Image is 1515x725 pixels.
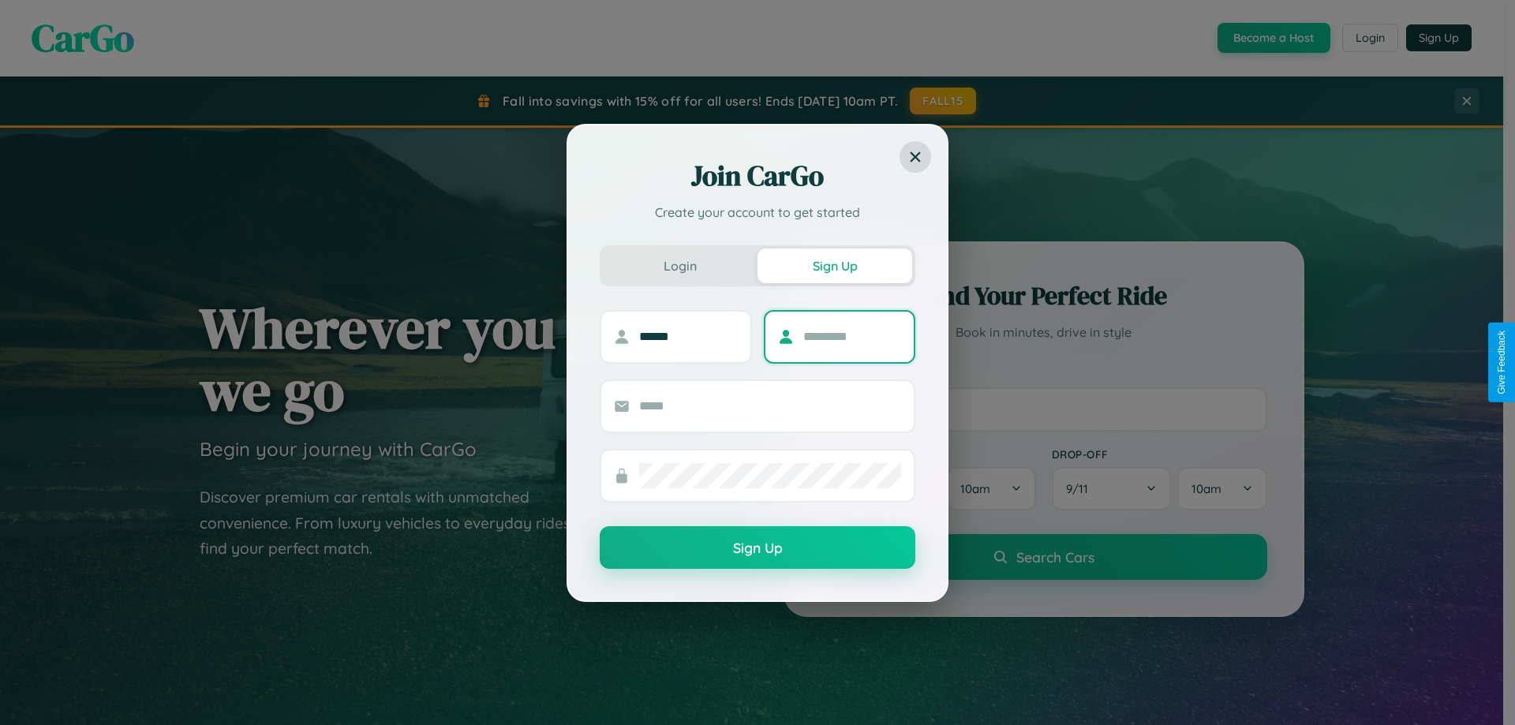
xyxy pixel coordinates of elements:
[757,249,912,283] button: Sign Up
[1496,331,1507,394] div: Give Feedback
[600,526,915,569] button: Sign Up
[600,203,915,222] p: Create your account to get started
[603,249,757,283] button: Login
[600,157,915,195] h2: Join CarGo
